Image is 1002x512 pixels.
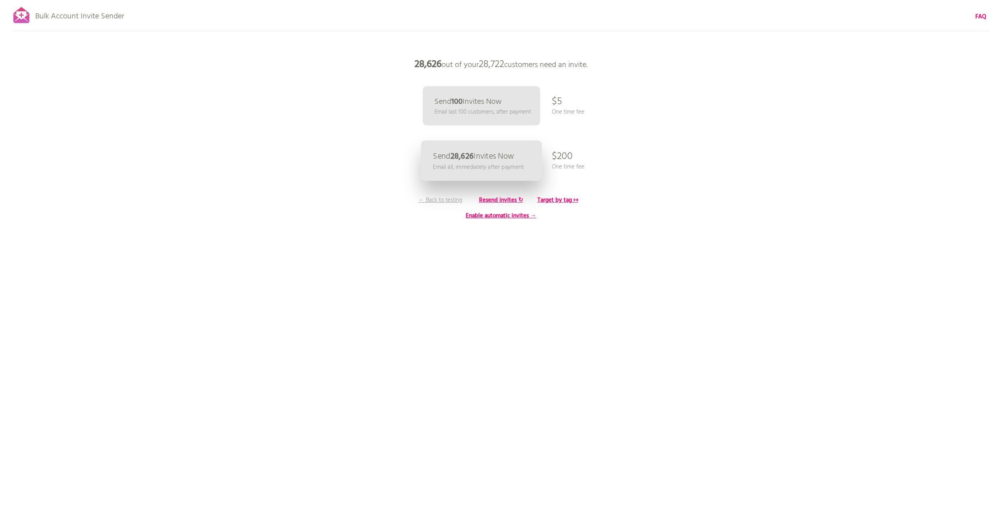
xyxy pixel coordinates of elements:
b: Target by tag ↦ [537,195,578,205]
a: Send100Invites Now Email last 100 customers, after payment [423,86,540,125]
b: 100 [451,96,463,108]
p: $5 [552,90,562,114]
p: One time fee [552,108,584,116]
p: ← Back to testing [411,196,470,204]
p: out of your customers need an invite. [384,53,618,76]
b: 28,626 [414,57,442,72]
p: Send Invites Now [433,152,514,161]
p: Send Invites Now [434,98,502,106]
b: Resend invites ↻ [479,195,523,205]
p: Bulk Account Invite Sender [35,5,124,24]
a: FAQ [975,13,986,21]
b: Enable automatic invites → [466,211,536,221]
a: Send28,626Invites Now Email all, immediately after payment [421,141,542,181]
p: One time fee [552,163,584,171]
p: $200 [552,145,573,168]
b: FAQ [975,12,986,22]
p: Email last 100 customers, after payment [434,108,531,116]
p: Email all, immediately after payment [433,163,524,172]
b: 28,626 [451,150,474,163]
span: 28,722 [479,57,504,72]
